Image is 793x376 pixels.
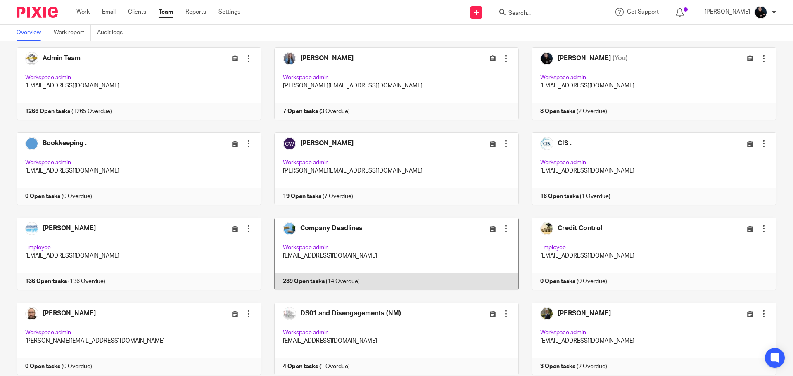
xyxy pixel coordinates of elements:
a: Audit logs [97,25,129,41]
a: Work [76,8,90,16]
p: [PERSON_NAME] [705,8,750,16]
span: Get Support [627,9,659,15]
a: Team [159,8,173,16]
img: Pixie [17,7,58,18]
a: Overview [17,25,47,41]
a: Reports [185,8,206,16]
a: Clients [128,8,146,16]
a: Settings [218,8,240,16]
input: Search [508,10,582,17]
a: Work report [54,25,91,41]
img: Headshots%20accounting4everything_Poppy%20Jakes%20Photography-2203.jpg [754,6,767,19]
a: Email [102,8,116,16]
